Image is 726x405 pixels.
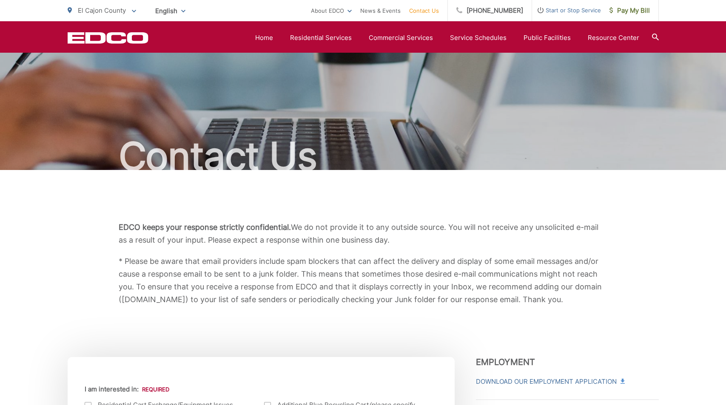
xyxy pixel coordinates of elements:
[476,377,624,387] a: Download Our Employment Application
[85,385,169,393] label: I am interested in:
[609,6,650,16] span: Pay My Bill
[588,33,639,43] a: Resource Center
[68,135,659,178] h1: Contact Us
[450,33,507,43] a: Service Schedules
[311,6,352,16] a: About EDCO
[68,32,148,44] a: EDCD logo. Return to the homepage.
[409,6,439,16] a: Contact Us
[255,33,273,43] a: Home
[119,255,608,306] p: * Please be aware that email providers include spam blockers that can affect the delivery and dis...
[476,357,659,367] h3: Employment
[524,33,571,43] a: Public Facilities
[119,223,291,232] b: EDCO keeps your response strictly confidential.
[290,33,352,43] a: Residential Services
[360,6,401,16] a: News & Events
[119,221,608,246] p: We do not provide it to any outside source. You will not receive any unsolicited e-mail as a resu...
[78,6,126,14] span: El Cajon County
[149,3,192,18] span: English
[369,33,433,43] a: Commercial Services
